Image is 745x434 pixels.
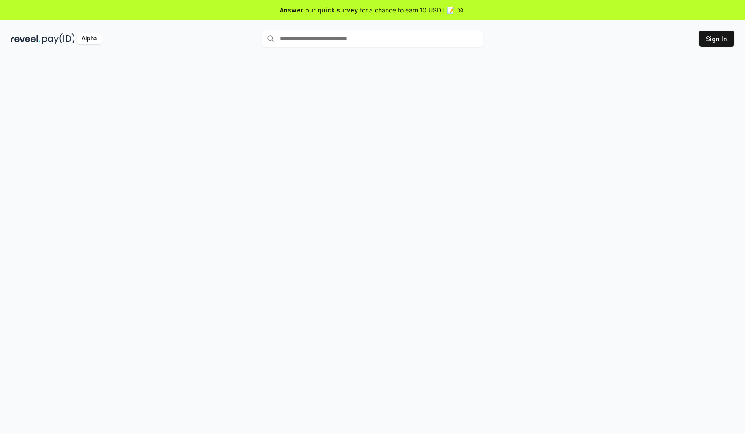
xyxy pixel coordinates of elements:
[280,5,358,15] span: Answer our quick survey
[42,33,75,44] img: pay_id
[360,5,455,15] span: for a chance to earn 10 USDT 📝
[77,33,102,44] div: Alpha
[699,31,734,47] button: Sign In
[11,33,40,44] img: reveel_dark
